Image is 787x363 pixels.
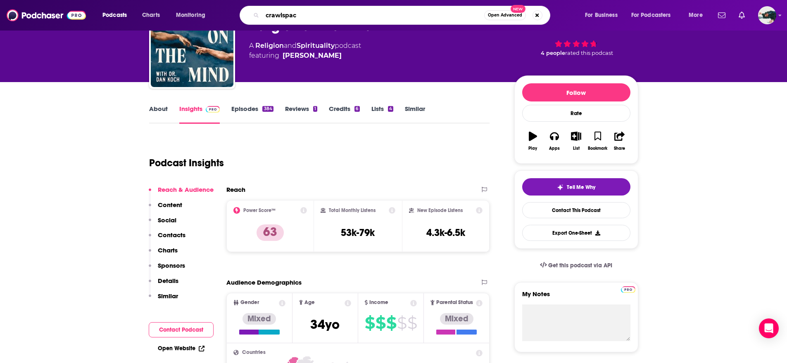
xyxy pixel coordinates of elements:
[522,202,630,218] a: Contact This Podcast
[257,224,284,241] p: 63
[313,106,317,112] div: 1
[588,146,607,151] div: Bookmark
[284,42,297,49] span: and
[149,262,185,277] button: Sponsors
[285,105,317,124] a: Reviews1
[758,6,776,24] img: User Profile
[689,9,703,21] span: More
[567,184,595,191] span: Tell Me Why
[242,350,266,355] span: Countries
[247,6,558,25] div: Search podcasts, credits, & more...
[522,126,544,156] button: Play
[544,126,565,156] button: Apps
[97,9,138,22] button: open menu
[149,246,178,262] button: Charts
[440,313,473,325] div: Mixed
[151,5,233,87] img: Religion on the Mind
[149,105,168,124] a: About
[102,9,127,21] span: Podcasts
[549,146,560,151] div: Apps
[376,316,385,330] span: $
[522,225,630,241] button: Export One-Sheet
[522,290,630,304] label: My Notes
[255,42,284,49] a: Religion
[533,255,619,276] a: Get this podcast via API
[283,51,342,61] div: [PERSON_NAME]
[304,300,315,305] span: Age
[522,105,630,122] div: Rate
[341,226,375,239] h3: 53k-79k
[149,157,224,169] h1: Podcast Insights
[758,6,776,24] button: Show profile menu
[243,207,276,213] h2: Power Score™
[388,106,393,112] div: 4
[329,207,376,213] h2: Total Monthly Listens
[158,277,178,285] p: Details
[7,7,86,23] a: Podchaser - Follow, Share and Rate Podcasts
[249,51,361,61] span: featuring
[565,50,613,56] span: rated this podcast
[262,9,484,22] input: Search podcasts, credits, & more...
[426,226,465,239] h3: 4.3k-6.5k
[528,146,537,151] div: Play
[158,246,178,254] p: Charts
[548,262,612,269] span: Get this podcast via API
[557,184,564,191] img: tell me why sparkle
[626,9,683,22] button: open menu
[329,105,359,124] a: Credits6
[758,6,776,24] span: Logged in as fsg.publicity
[631,9,671,21] span: For Podcasters
[484,10,526,20] button: Open AdvancedNew
[158,292,178,300] p: Similar
[371,105,393,124] a: Lists4
[149,216,176,231] button: Social
[436,300,473,305] span: Parental Status
[142,9,160,21] span: Charts
[565,126,587,156] button: List
[585,9,618,21] span: For Business
[149,201,182,216] button: Content
[176,9,205,21] span: Monitoring
[179,105,220,124] a: InsightsPodchaser Pro
[137,9,165,22] a: Charts
[354,106,359,112] div: 6
[386,316,396,330] span: $
[614,146,625,151] div: Share
[158,345,204,352] a: Open Website
[149,277,178,292] button: Details
[759,318,779,338] div: Open Intercom Messenger
[488,13,522,17] span: Open Advanced
[573,146,580,151] div: List
[365,316,375,330] span: $
[522,83,630,101] button: Follow
[405,105,425,124] a: Similar
[158,231,185,239] p: Contacts
[407,316,417,330] span: $
[579,9,628,22] button: open menu
[735,8,748,22] a: Show notifications dropdown
[297,42,335,49] a: Spirituality
[231,105,273,124] a: Episodes384
[511,5,525,13] span: New
[158,216,176,224] p: Social
[249,41,361,61] div: A podcast
[243,313,276,325] div: Mixed
[621,285,635,293] a: Pro website
[206,106,220,113] img: Podchaser Pro
[158,262,185,269] p: Sponsors
[621,286,635,293] img: Podchaser Pro
[522,178,630,196] button: tell me why sparkleTell Me Why
[609,126,630,156] button: Share
[262,106,273,112] div: 384
[683,9,713,22] button: open menu
[226,186,245,193] h2: Reach
[369,300,388,305] span: Income
[715,8,729,22] a: Show notifications dropdown
[240,300,259,305] span: Gender
[226,278,302,286] h2: Audience Demographics
[170,9,216,22] button: open menu
[397,316,407,330] span: $
[417,207,463,213] h2: New Episode Listens
[149,186,214,201] button: Reach & Audience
